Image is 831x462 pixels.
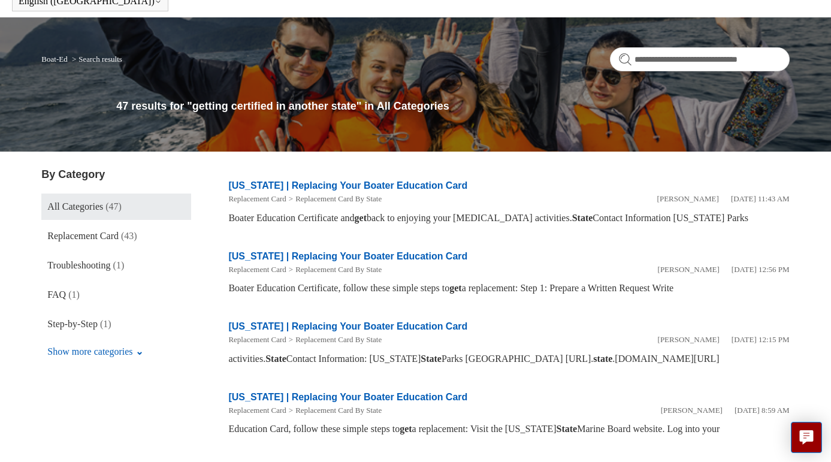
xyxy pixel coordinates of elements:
[286,404,382,416] li: Replacement Card By State
[121,231,137,241] span: (43)
[228,334,286,346] li: Replacement Card
[295,194,382,203] a: Replacement Card By State
[41,194,191,220] a: All Categories (47)
[658,264,720,276] li: [PERSON_NAME]
[400,424,412,434] em: get
[228,194,286,203] a: Replacement Card
[286,334,382,346] li: Replacement Card By State
[557,424,578,434] em: State
[731,194,790,203] time: 05/22/2024, 11:43
[228,422,789,436] div: Education Card, follow these simple steps to a replacement: Visit the [US_STATE] Marine Board web...
[41,167,191,183] h3: By Category
[228,264,286,276] li: Replacement Card
[228,251,467,261] a: [US_STATE] | Replacing Your Boater Education Card
[449,283,461,293] em: get
[610,47,790,71] input: Search
[69,55,122,64] li: Search results
[47,260,110,270] span: Troubleshooting
[47,289,66,300] span: FAQ
[228,211,789,225] div: Boater Education Certificate and back to enjoying your [MEDICAL_DATA] activities. Contact Informa...
[355,213,367,223] em: get
[228,352,789,366] div: activities. Contact Information: [US_STATE] Parks [GEOGRAPHIC_DATA] [URL]. .[DOMAIN_NAME][URL]
[68,289,80,300] span: (1)
[47,231,119,241] span: Replacement Card
[735,406,790,415] time: 05/22/2024, 08:59
[661,404,723,416] li: [PERSON_NAME]
[41,223,191,249] a: Replacement Card (43)
[41,340,149,363] button: Show more categories
[286,264,382,276] li: Replacement Card By State
[228,335,286,344] a: Replacement Card
[228,404,286,416] li: Replacement Card
[228,406,286,415] a: Replacement Card
[41,282,191,308] a: FAQ (1)
[286,193,382,205] li: Replacement Card By State
[228,180,467,191] a: [US_STATE] | Replacing Your Boater Education Card
[41,55,67,64] a: Boat-Ed
[47,319,98,329] span: Step-by-Step
[295,406,382,415] a: Replacement Card By State
[228,281,789,295] div: Boater Education Certificate, follow these simple steps to a replacement: Step 1: Prepare a Writt...
[47,201,103,212] span: All Categories
[658,334,720,346] li: [PERSON_NAME]
[41,55,69,64] li: Boat-Ed
[791,422,822,453] button: Live chat
[113,260,125,270] span: (1)
[572,213,593,223] em: State
[657,193,719,205] li: [PERSON_NAME]
[732,265,790,274] time: 05/21/2024, 12:56
[228,392,467,402] a: [US_STATE] | Replacing Your Boater Education Card
[105,201,122,212] span: (47)
[100,319,111,329] span: (1)
[421,354,442,364] em: State
[228,265,286,274] a: Replacement Card
[265,354,286,364] em: State
[228,321,467,331] a: [US_STATE] | Replacing Your Boater Education Card
[295,335,382,344] a: Replacement Card By State
[732,335,790,344] time: 05/22/2024, 12:15
[593,354,612,364] em: state
[228,193,286,205] li: Replacement Card
[41,252,191,279] a: Troubleshooting (1)
[295,265,382,274] a: Replacement Card By State
[41,311,191,337] a: Step-by-Step (1)
[116,98,789,114] h1: 47 results for "getting certified in another state" in All Categories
